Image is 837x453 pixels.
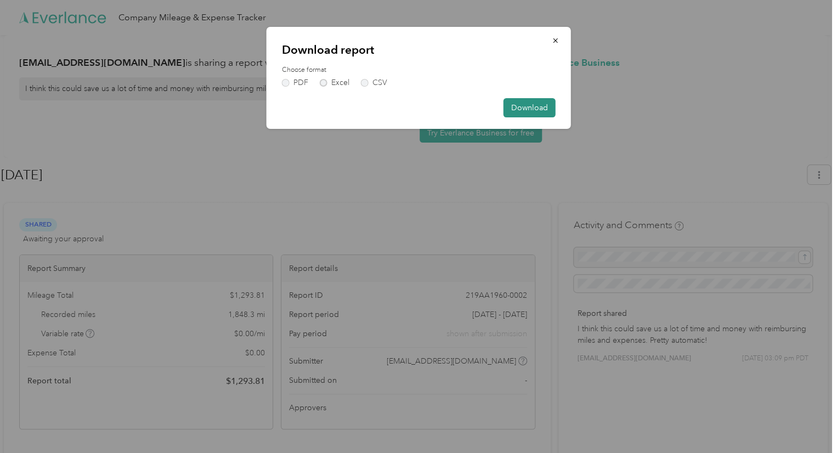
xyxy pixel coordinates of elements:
[282,65,556,75] label: Choose format
[282,42,556,58] p: Download report
[361,79,387,87] label: CSV
[504,98,556,117] button: Download
[320,79,349,87] label: Excel
[282,79,308,87] label: PDF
